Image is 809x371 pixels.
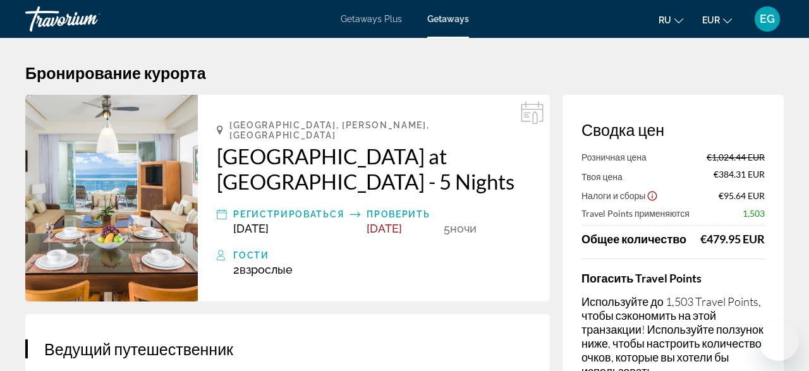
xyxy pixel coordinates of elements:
[25,95,198,301] img: Mayan Palace at Vidanta Riviera Maya - 5 Nights
[719,190,765,201] span: €95.64 EUR
[581,271,765,285] h4: Погасить Travel Points
[229,120,531,140] span: [GEOGRAPHIC_DATA], [PERSON_NAME], [GEOGRAPHIC_DATA]
[702,15,720,25] span: EUR
[367,207,437,222] div: Проверить
[581,171,623,182] span: Твоя цена
[707,152,765,162] span: €1,024.44 EUR
[647,190,658,201] button: Show Taxes and Fees disclaimer
[760,13,775,25] span: EG
[233,222,269,235] span: [DATE]
[240,263,293,276] span: Взрослые
[581,190,645,201] span: Налоги и сборы
[450,222,477,235] span: ночи
[743,208,765,219] span: 1,503
[581,232,686,246] span: Общее количество
[581,152,647,162] span: Розничная цена
[758,320,799,361] iframe: Schaltfläche zum Öffnen des Messaging-Fensters
[341,14,402,24] a: Getaways Plus
[581,120,765,139] h3: Сводка цен
[714,169,765,183] span: €384.31 EUR
[702,11,732,29] button: Change currency
[233,248,531,263] div: Гости
[581,189,658,202] button: Show Taxes and Fees breakdown
[44,339,531,358] h3: Ведущий путешественник
[427,14,469,24] a: Getaways
[217,143,531,194] a: [GEOGRAPHIC_DATA] at [GEOGRAPHIC_DATA] - 5 Nights
[25,63,784,82] h1: Бронирование курорта
[659,11,683,29] button: Change language
[25,3,152,35] a: Travorium
[444,222,450,235] span: 5
[700,232,765,246] div: €479.95 EUR
[751,6,784,32] button: User Menu
[659,15,671,25] span: ru
[367,222,402,235] span: [DATE]
[581,208,690,219] span: Travel Points применяются
[233,207,344,222] div: Регистрироваться
[233,263,293,276] span: 2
